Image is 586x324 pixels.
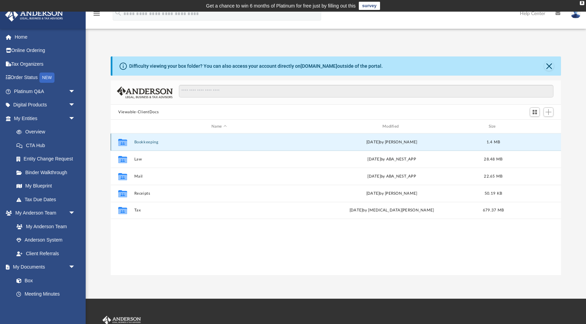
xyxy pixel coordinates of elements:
img: User Pic [571,9,581,18]
div: id [114,124,131,130]
button: Tax [134,208,304,212]
a: Anderson System [10,233,82,247]
span: arrow_drop_down [69,206,82,220]
button: Receipts [134,191,304,196]
button: Add [544,107,554,117]
button: Close [544,61,554,71]
a: Meeting Minutes [10,287,82,301]
input: Search files and folders [179,85,553,98]
div: [DATE] by [PERSON_NAME] [307,139,477,145]
a: menu [93,13,101,18]
span: arrow_drop_down [69,85,82,99]
a: Online Ordering [5,44,86,57]
span: 22.65 MB [484,174,502,178]
a: My Blueprint [10,179,82,193]
div: Size [480,124,507,130]
div: Modified [307,124,477,130]
a: Entity Change Request [10,152,86,166]
div: grid [111,133,561,275]
a: Home [5,30,86,44]
span: arrow_drop_down [69,98,82,112]
button: Bookkeeping [134,140,304,144]
button: Switch to Grid View [530,107,540,117]
a: Client Referrals [10,247,82,260]
a: Tax Due Dates [10,193,86,206]
a: My Entitiesarrow_drop_down [5,112,86,125]
a: Order StatusNEW [5,71,86,85]
a: Forms Library [10,301,79,314]
div: by ABA_NEST_APP [307,173,477,180]
a: Overview [10,125,86,139]
a: Box [10,274,79,287]
div: NEW [39,73,54,83]
button: Mail [134,174,304,179]
i: search [114,9,122,17]
button: Viewable-ClientDocs [118,109,159,115]
img: Anderson Advisors Platinum Portal [3,8,65,22]
i: menu [93,10,101,18]
div: [DATE] by [PERSON_NAME] [307,191,477,197]
div: Difficulty viewing your box folder? You can also access your account directly on outside of the p... [129,63,383,70]
a: Tax Organizers [5,57,86,71]
span: arrow_drop_down [69,112,82,126]
a: Digital Productsarrow_drop_down [5,98,86,112]
a: Platinum Q&Aarrow_drop_down [5,85,86,98]
div: Get a chance to win 6 months of Platinum for free just by filling out this [206,2,356,10]
a: My Anderson Teamarrow_drop_down [5,206,82,220]
div: [DATE] by ABA_NEST_APP [307,156,477,163]
div: close [580,1,584,5]
a: My Documentsarrow_drop_down [5,260,82,274]
button: Law [134,157,304,161]
span: 28.48 MB [484,157,502,161]
span: arrow_drop_down [69,260,82,274]
a: [DOMAIN_NAME] [301,63,337,69]
div: [DATE] by [MEDICAL_DATA][PERSON_NAME] [307,207,477,213]
a: survey [359,2,380,10]
a: CTA Hub [10,139,86,152]
div: id [510,124,558,130]
span: 679.37 MB [483,208,504,212]
div: Name [134,124,304,130]
a: Binder Walkthrough [10,166,86,179]
a: My Anderson Team [10,220,79,233]
span: [DATE] [367,174,381,178]
span: 50.19 KB [485,192,502,195]
span: 1.4 MB [487,140,500,144]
